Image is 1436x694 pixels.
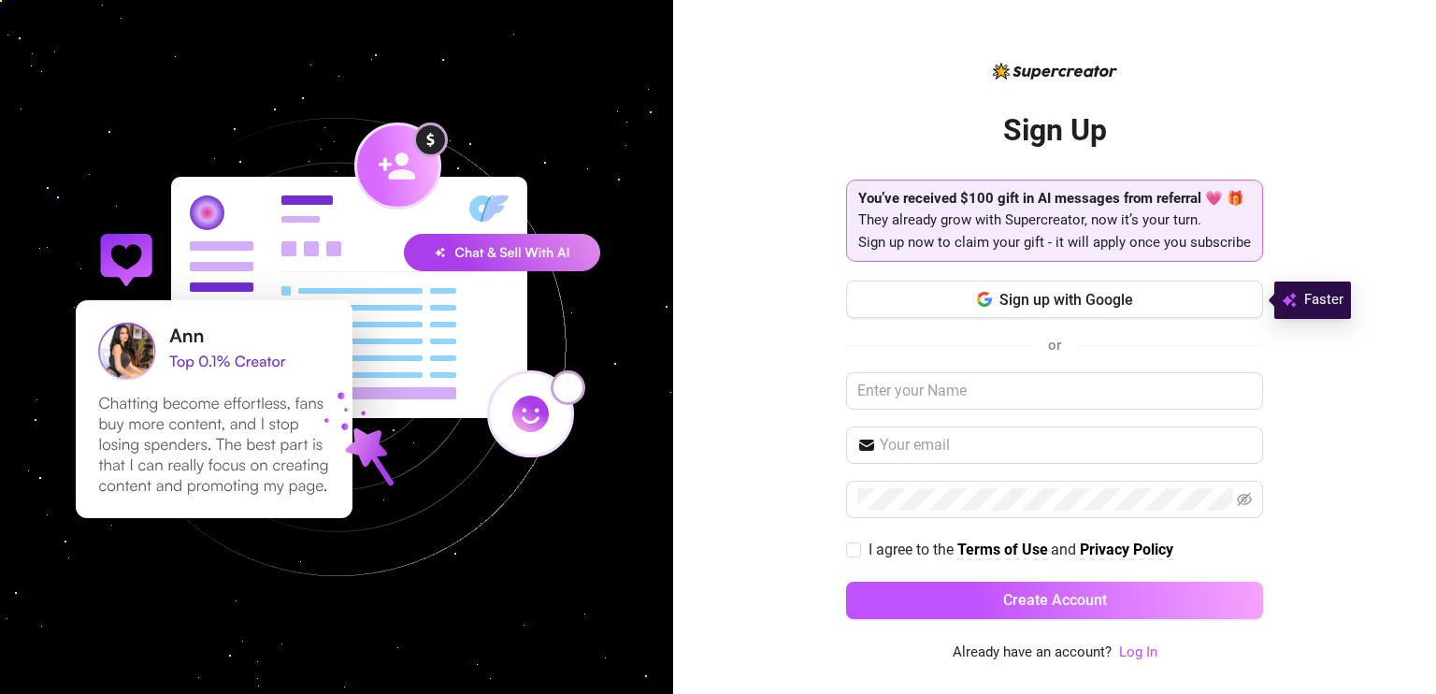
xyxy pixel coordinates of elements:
[1080,541,1173,560] a: Privacy Policy
[869,541,957,558] span: I agree to the
[1304,289,1343,311] span: Faster
[880,434,1252,456] input: Your email
[1282,289,1297,311] img: svg%3e
[953,642,1112,664] span: Already have an account?
[1003,111,1107,150] h2: Sign Up
[846,582,1263,619] button: Create Account
[13,23,660,671] img: signup-background-D0MIrEPF.svg
[846,281,1263,318] button: Sign up with Google
[858,190,1244,207] strong: You’ve received $100 gift in AI messages from referral 💗 🎁
[999,291,1133,309] span: Sign up with Google
[1119,643,1157,660] a: Log In
[1003,591,1107,609] span: Create Account
[957,541,1048,560] a: Terms of Use
[846,372,1263,410] input: Enter your Name
[1080,541,1173,558] strong: Privacy Policy
[1051,541,1080,558] span: and
[1048,337,1061,354] span: or
[1237,492,1252,507] span: eye-invisible
[957,541,1048,558] strong: Terms of Use
[993,63,1117,80] img: logo-BBDzfeDw.svg
[858,190,1251,251] span: They already grow with Supercreator, now it’s your turn. Sign up now to claim your gift - it will...
[1119,642,1157,664] a: Log In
